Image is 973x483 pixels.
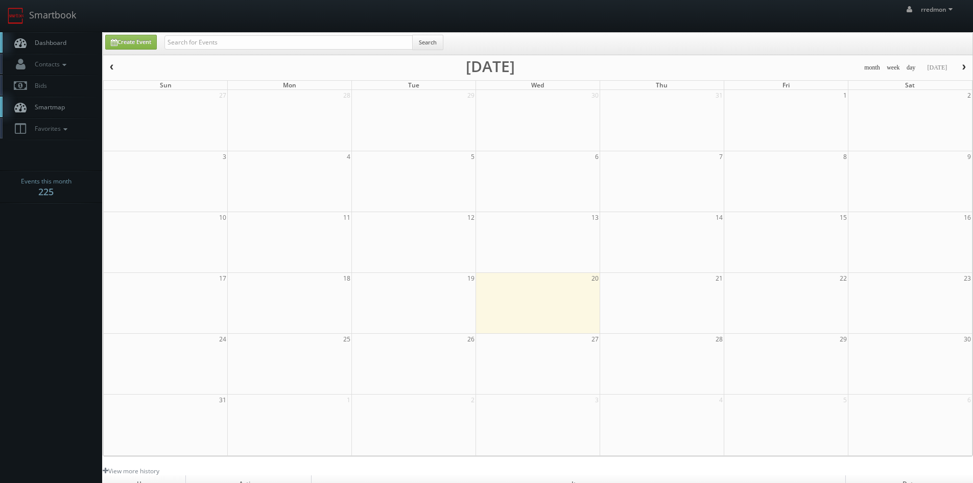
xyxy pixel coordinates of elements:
span: Fri [782,81,790,89]
span: 25 [342,334,351,344]
span: 7 [718,151,724,162]
span: Thu [656,81,668,89]
button: day [903,61,919,74]
span: 6 [966,395,972,405]
span: 15 [839,212,848,223]
span: Tue [408,81,419,89]
span: 13 [590,212,600,223]
span: 1 [842,90,848,101]
span: 23 [963,273,972,284]
span: 4 [346,151,351,162]
span: 3 [222,151,227,162]
span: 5 [842,395,848,405]
a: Create Event [105,35,157,50]
span: 16 [963,212,972,223]
button: Search [412,35,443,50]
span: 8 [842,151,848,162]
span: Events this month [21,176,72,187]
button: [DATE] [923,61,951,74]
span: 22 [839,273,848,284]
strong: 225 [38,186,54,198]
span: 31 [715,90,724,101]
span: Bids [30,81,47,90]
button: month [861,61,884,74]
span: 28 [342,90,351,101]
span: rredmon [921,5,956,14]
span: 27 [590,334,600,344]
span: 2 [966,90,972,101]
span: 29 [839,334,848,344]
span: Contacts [30,60,69,68]
span: 19 [466,273,476,284]
span: 6 [594,151,600,162]
span: 21 [715,273,724,284]
span: 14 [715,212,724,223]
span: 31 [218,395,227,405]
span: 1 [346,395,351,405]
input: Search for Events [164,35,413,50]
span: 5 [470,151,476,162]
span: 28 [715,334,724,344]
span: 18 [342,273,351,284]
span: 12 [466,212,476,223]
span: Dashboard [30,38,66,47]
span: 3 [594,395,600,405]
span: 30 [963,334,972,344]
img: smartbook-logo.png [8,8,24,24]
span: 20 [590,273,600,284]
span: Mon [283,81,296,89]
span: 4 [718,395,724,405]
span: 10 [218,212,227,223]
button: week [883,61,904,74]
span: 27 [218,90,227,101]
span: Sat [905,81,915,89]
span: 24 [218,334,227,344]
span: Favorites [30,124,70,133]
a: View more history [103,467,159,475]
span: 17 [218,273,227,284]
h2: [DATE] [466,61,515,72]
span: Wed [531,81,544,89]
span: 2 [470,395,476,405]
span: 11 [342,212,351,223]
span: 9 [966,151,972,162]
span: Smartmap [30,103,65,111]
span: Sun [160,81,172,89]
span: 26 [466,334,476,344]
span: 29 [466,90,476,101]
span: 30 [590,90,600,101]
